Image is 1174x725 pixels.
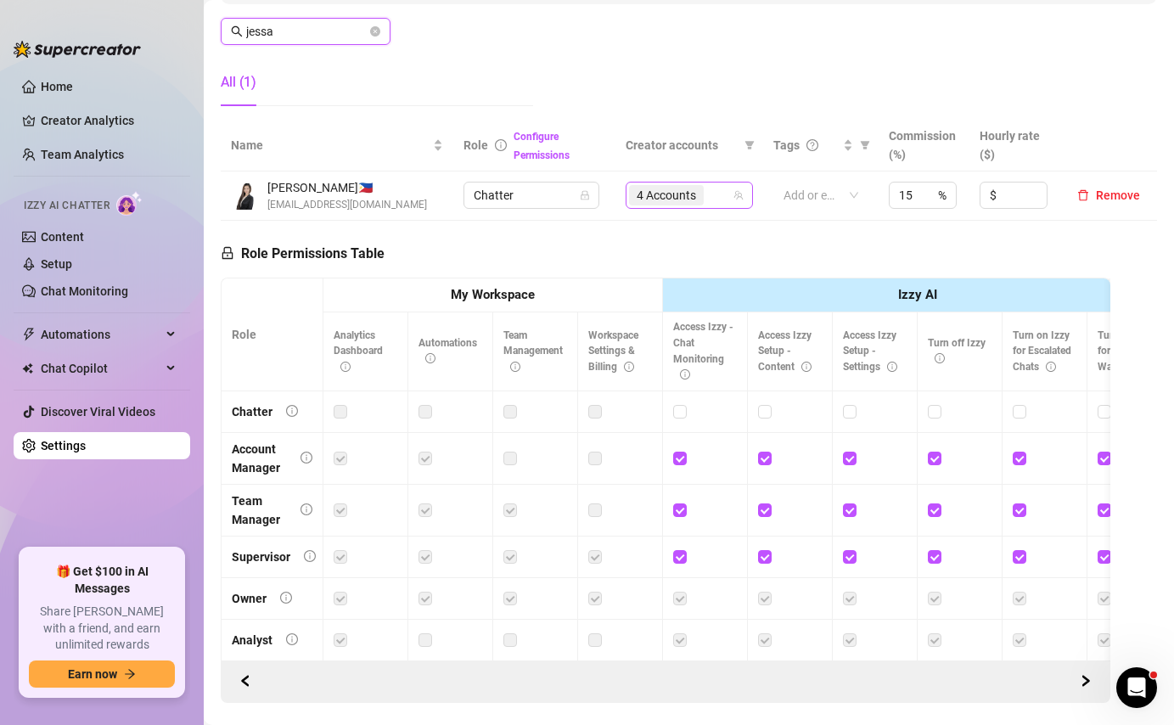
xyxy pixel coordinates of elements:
span: [EMAIL_ADDRESS][DOMAIN_NAME] [267,197,427,213]
button: Scroll Backward [1072,668,1099,695]
span: Earn now [68,667,117,681]
span: Access Izzy - Chat Monitoring [673,321,733,381]
div: Account Manager [232,440,287,477]
span: Team Management [503,329,563,374]
strong: My Workspace [451,287,535,302]
div: Analyst [232,631,272,649]
span: filter [857,132,873,158]
span: info-circle [510,362,520,372]
span: info-circle [425,353,435,363]
span: lock [580,190,590,200]
a: Chat Monitoring [41,284,128,298]
span: Automations [418,337,477,365]
a: Home [41,80,73,93]
button: close-circle [370,26,380,37]
span: info-circle [495,139,507,151]
span: info-circle [887,362,897,372]
span: Role [463,138,488,152]
h5: Role Permissions Table [221,244,385,264]
span: Share [PERSON_NAME] with a friend, and earn unlimited rewards [29,604,175,654]
span: left [239,675,251,687]
span: filter [741,132,758,158]
span: 4 Accounts [637,186,696,205]
span: info-circle [301,452,312,464]
span: Creator accounts [626,136,738,155]
span: info-circle [801,362,812,372]
span: 🎁 Get $100 in AI Messages [29,564,175,597]
span: info-circle [935,353,945,363]
span: info-circle [304,550,316,562]
th: Hourly rate ($) [969,120,1060,171]
button: Earn nowarrow-right [29,660,175,688]
span: filter [744,140,755,150]
span: info-circle [280,592,292,604]
span: Tags [773,136,800,155]
span: Remove [1096,188,1140,202]
span: arrow-right [124,668,136,680]
div: All (1) [221,72,256,93]
th: Commission (%) [879,120,969,171]
th: Role [222,278,323,391]
span: info-circle [1046,362,1056,372]
input: Search members [246,22,367,41]
span: Chatter [474,183,589,208]
span: info-circle [286,633,298,645]
img: Chat Copilot [22,362,33,374]
span: info-circle [680,369,690,379]
span: Turn off Izzy [928,337,986,365]
span: Name [231,136,430,155]
div: Owner [232,589,267,608]
span: info-circle [340,362,351,372]
button: Remove [1070,185,1147,205]
img: AI Chatter [116,191,143,216]
span: team [733,190,744,200]
span: filter [860,140,870,150]
span: info-circle [301,503,312,515]
span: thunderbolt [22,328,36,341]
span: question-circle [806,139,818,151]
strong: Izzy AI [898,287,937,302]
span: Access Izzy Setup - Settings [843,329,897,374]
div: Chatter [232,402,272,421]
span: Workspace Settings & Billing [588,329,638,374]
a: Settings [41,439,86,452]
span: info-circle [286,405,298,417]
span: [PERSON_NAME] 🇵🇭 [267,178,427,197]
span: Analytics Dashboard [334,329,383,374]
a: Team Analytics [41,148,124,161]
span: Turn on Izzy for Time Wasters [1098,329,1154,374]
div: Supervisor [232,548,290,566]
span: info-circle [624,362,634,372]
a: Content [41,230,84,244]
span: Chat Copilot [41,355,161,382]
span: 4 Accounts [629,185,704,205]
span: Automations [41,321,161,348]
span: delete [1077,189,1089,201]
img: logo-BBDzfeDw.svg [14,41,141,58]
a: Setup [41,257,72,271]
button: Scroll Forward [232,668,259,695]
span: search [231,25,243,37]
span: right [1080,675,1092,687]
a: Discover Viral Videos [41,405,155,419]
span: Turn on Izzy for Escalated Chats [1013,329,1071,374]
span: lock [221,246,234,260]
span: Access Izzy Setup - Content [758,329,812,374]
a: Configure Permissions [514,131,570,161]
span: Izzy AI Chatter [24,198,110,214]
div: Team Manager [232,492,287,529]
img: Jessa Cadiogan [232,182,260,210]
th: Name [221,120,453,171]
a: Creator Analytics [41,107,177,134]
iframe: Intercom live chat [1116,667,1157,708]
